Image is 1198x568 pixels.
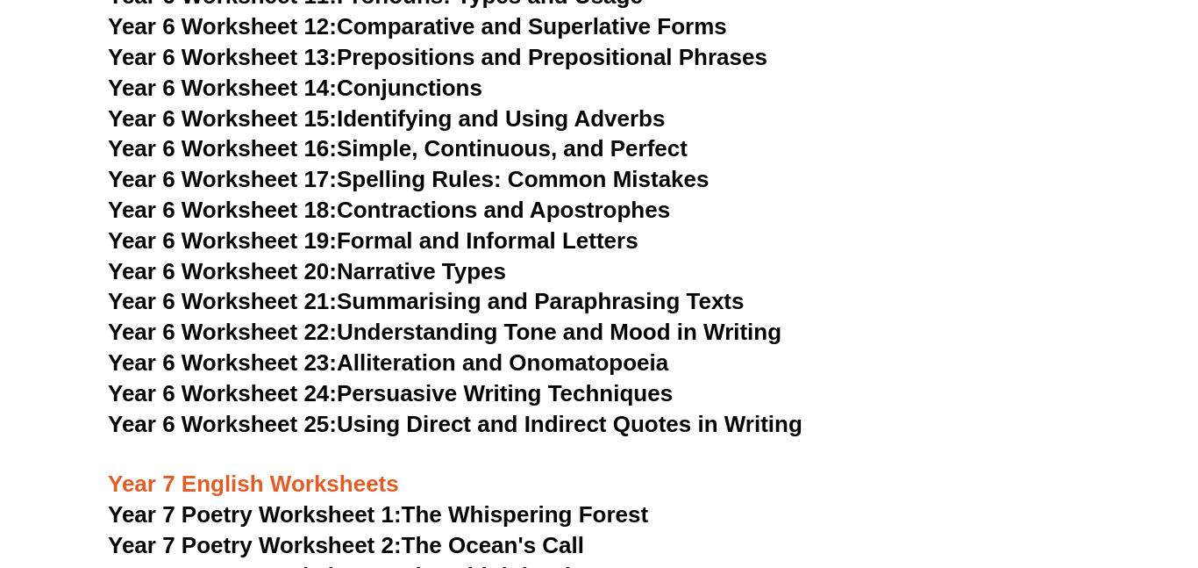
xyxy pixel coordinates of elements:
[907,370,1198,568] iframe: Chat Widget
[108,227,638,254] a: Year 6 Worksheet 19:Formal and Informal Letters
[108,319,781,345] a: Year 6 Worksheet 22:Understanding Tone and Mood in Writing
[108,44,337,70] span: Year 6 Worksheet 13:
[108,501,648,528] a: Year 7 Poetry Worksheet 1:The Whispering Forest
[108,380,337,406] span: Year 6 Worksheet 24:
[108,501,402,528] span: Year 7 Poetry Worksheet 1:
[108,440,1090,500] h3: Year 7 English Worksheets
[108,288,337,314] span: Year 6 Worksheet 21:
[108,135,688,162] a: Year 6 Worksheet 16:Simple, Continuous, and Perfect
[108,105,665,132] a: Year 6 Worksheet 15:Identifying and Using Adverbs
[108,44,767,70] a: Year 6 Worksheet 13:Prepositions and Prepositional Phrases
[108,227,337,254] span: Year 6 Worksheet 19:
[108,411,337,437] span: Year 6 Worksheet 25:
[108,532,584,558] a: Year 7 Poetry Worksheet 2:The Ocean's Call
[108,75,482,101] a: Year 6 Worksheet 14:Conjunctions
[108,135,337,162] span: Year 6 Worksheet 16:
[108,105,337,132] span: Year 6 Worksheet 15:
[108,166,709,192] a: Year 6 Worksheet 17:Spelling Rules: Common Mistakes
[108,166,337,192] span: Year 6 Worksheet 17:
[108,319,337,345] span: Year 6 Worksheet 22:
[108,197,670,223] a: Year 6 Worksheet 18:Contractions and Apostrophes
[108,197,337,223] span: Year 6 Worksheet 18:
[108,349,337,376] span: Year 6 Worksheet 23:
[108,380,673,406] a: Year 6 Worksheet 24:Persuasive Writing Techniques
[108,13,727,40] a: Year 6 Worksheet 12:Comparative and Superlative Forms
[108,288,744,314] a: Year 6 Worksheet 21:Summarising and Paraphrasing Texts
[108,349,668,376] a: Year 6 Worksheet 23:Alliteration and Onomatopoeia
[108,411,802,437] a: Year 6 Worksheet 25:Using Direct and Indirect Quotes in Writing
[108,258,337,284] span: Year 6 Worksheet 20:
[108,13,337,40] span: Year 6 Worksheet 12:
[108,75,337,101] span: Year 6 Worksheet 14:
[108,258,506,284] a: Year 6 Worksheet 20:Narrative Types
[108,532,402,558] span: Year 7 Poetry Worksheet 2:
